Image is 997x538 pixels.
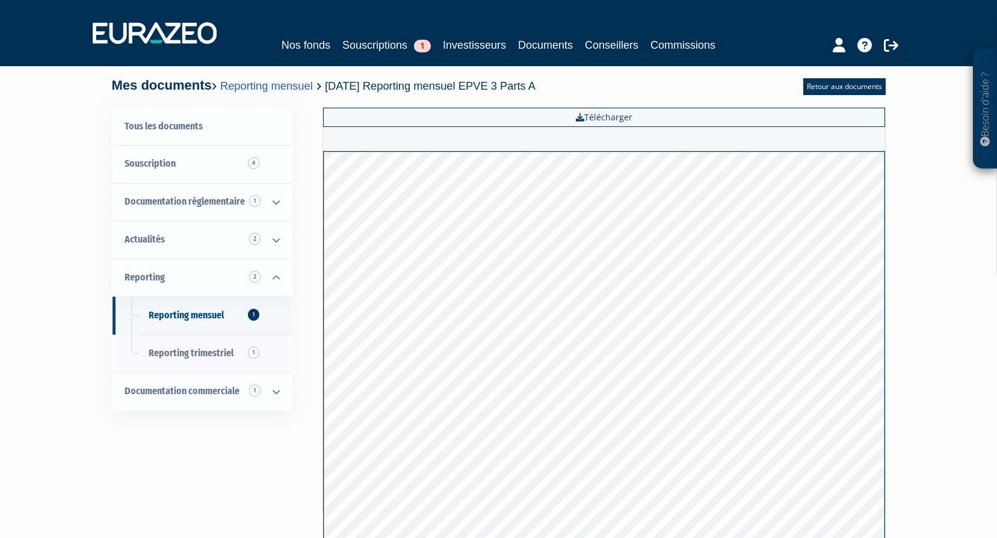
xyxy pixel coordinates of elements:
[93,22,217,44] img: 1732889491-logotype_eurazeo_blanc_rvb.png
[978,55,992,163] p: Besoin d'aide ?
[248,347,259,359] span: 1
[113,373,292,410] a: Documentation commerciale 1
[585,37,638,54] a: Conseillers
[113,221,292,259] a: Actualités 2
[113,335,292,373] a: Reporting trimestriel1
[803,78,886,95] a: Retour aux documents
[220,79,313,92] a: Reporting mensuel
[443,37,506,54] a: Investisseurs
[650,37,715,54] a: Commissions
[125,233,165,245] span: Actualités
[113,259,292,297] a: Reporting 2
[325,79,536,92] span: [DATE] Reporting mensuel EPVE 3 Parts A
[112,78,536,93] h4: Mes documents
[249,385,261,397] span: 1
[125,158,176,169] span: Souscription
[248,309,259,321] span: 1
[342,37,431,54] a: Souscriptions1
[113,183,292,221] a: Documentation règlementaire 1
[249,233,261,245] span: 2
[149,347,233,359] span: Reporting trimestriel
[518,37,573,54] a: Documents
[125,271,165,283] span: Reporting
[113,108,292,146] a: Tous les documents
[113,297,292,335] a: Reporting mensuel1
[125,385,239,397] span: Documentation commerciale
[249,195,261,207] span: 1
[149,309,224,321] span: Reporting mensuel
[113,145,292,183] a: Souscription4
[125,196,245,207] span: Documentation règlementaire
[248,157,259,169] span: 4
[249,271,261,283] span: 2
[414,40,431,52] span: 1
[282,37,330,54] a: Nos fonds
[323,108,885,127] a: Télécharger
